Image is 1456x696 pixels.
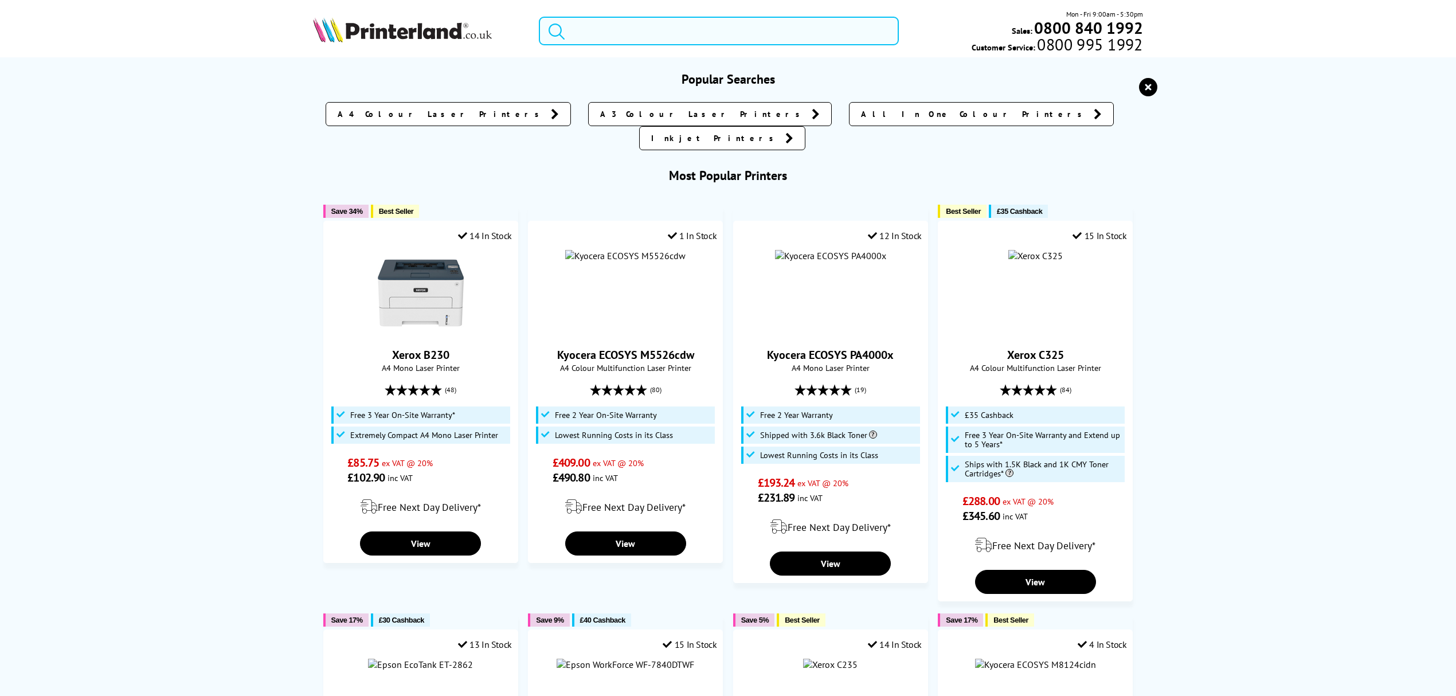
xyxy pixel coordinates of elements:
div: 14 In Stock [868,639,922,650]
span: £409.00 [553,455,590,470]
span: A4 Colour Multifunction Laser Printer [534,362,717,373]
input: Search [539,17,899,45]
img: Xerox C235 [803,659,858,670]
span: ex VAT @ 20% [1003,496,1054,507]
span: £288.00 [962,494,1000,509]
img: Kyocera ECOSYS M8124cidn [975,659,1096,670]
a: Printerland Logo [313,17,525,45]
button: Best Seller [985,613,1034,627]
button: £40 Cashback [572,613,631,627]
span: Best Seller [993,616,1028,624]
div: 13 In Stock [458,639,512,650]
a: Kyocera ECOSYS M5526cdw [557,347,694,362]
span: £40 Cashback [580,616,625,624]
div: modal_delivery [944,529,1126,561]
img: Printerland Logo [313,17,492,42]
span: (84) [1060,379,1071,401]
img: Epson WorkForce WF-7840DTWF [557,659,694,670]
a: View [770,552,891,576]
span: Free 3 Year On-Site Warranty and Extend up to 5 Years* [965,431,1122,449]
span: (19) [855,379,866,401]
span: Free 2 Year On-Site Warranty [555,410,657,420]
a: View [565,531,686,556]
span: inc VAT [1003,511,1028,522]
span: £490.80 [553,470,590,485]
span: £35 Cashback [965,410,1013,420]
div: modal_delivery [534,491,717,523]
button: Best Seller [777,613,825,627]
span: inc VAT [797,492,823,503]
div: 1 In Stock [668,230,717,241]
span: A3 Colour Laser Printers [600,108,806,120]
a: Xerox B230 [392,347,449,362]
div: 14 In Stock [458,230,512,241]
button: Best Seller [938,205,987,218]
span: A4 Mono Laser Printer [330,362,512,373]
h3: Most Popular Printers [313,167,1143,183]
span: Save 34% [331,207,363,216]
a: Xerox B230 [378,327,464,338]
span: All In One Colour Printers [861,108,1088,120]
img: Xerox B230 [378,250,464,336]
span: Lowest Running Costs in its Class [555,431,673,440]
button: Save 17% [938,613,983,627]
span: £35 Cashback [997,207,1042,216]
button: £35 Cashback [989,205,1048,218]
img: Kyocera ECOSYS M5526cdw [565,250,686,261]
span: ex VAT @ 20% [797,478,848,488]
span: A4 Colour Laser Printers [338,108,545,120]
span: Extremely Compact A4 Mono Laser Printer [350,431,498,440]
span: Ships with 1.5K Black and 1K CMY Toner Cartridges* [965,460,1122,478]
span: ex VAT @ 20% [382,458,433,468]
a: View [975,570,1096,594]
a: Inkjet Printers [639,126,805,150]
button: Best Seller [371,205,420,218]
span: (48) [445,379,456,401]
span: Save 17% [331,616,363,624]
span: Customer Service: [972,39,1142,53]
img: Xerox C325 [1008,250,1063,261]
div: modal_delivery [330,491,512,523]
span: Save 9% [536,616,563,624]
button: Save 5% [733,613,774,627]
div: 12 In Stock [868,230,922,241]
span: £231.89 [758,490,795,505]
a: A4 Colour Laser Printers [326,102,571,126]
button: Save 34% [323,205,369,218]
button: Save 17% [323,613,369,627]
b: 0800 840 1992 [1034,17,1143,38]
h3: Popular Searches [313,71,1143,87]
span: Best Seller [379,207,414,216]
a: 0800 840 1992 [1032,22,1143,33]
span: £345.60 [962,509,1000,523]
span: Inkjet Printers [651,132,780,144]
span: 0800 995 1992 [1035,39,1142,50]
span: Save 5% [741,616,769,624]
span: inc VAT [388,472,413,483]
a: Xerox C325 [1007,347,1064,362]
img: Kyocera ECOSYS PA4000x [775,250,886,261]
span: ex VAT @ 20% [593,458,644,468]
span: £102.90 [347,470,385,485]
span: A4 Colour Multifunction Laser Printer [944,362,1126,373]
div: 15 In Stock [1073,230,1126,241]
div: 15 In Stock [663,639,717,650]
a: Epson EcoTank ET-2862 [368,659,473,670]
div: 4 In Stock [1078,639,1127,650]
span: Mon - Fri 9:00am - 5:30pm [1066,9,1143,19]
span: inc VAT [593,472,618,483]
a: A3 Colour Laser Printers [588,102,832,126]
div: modal_delivery [739,511,922,543]
span: A4 Mono Laser Printer [739,362,922,373]
span: Shipped with 3.6k Black Toner [760,431,877,440]
a: Kyocera ECOSYS PA4000x [767,347,894,362]
span: Best Seller [785,616,820,624]
span: Lowest Running Costs in its Class [760,451,878,460]
span: £85.75 [347,455,379,470]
